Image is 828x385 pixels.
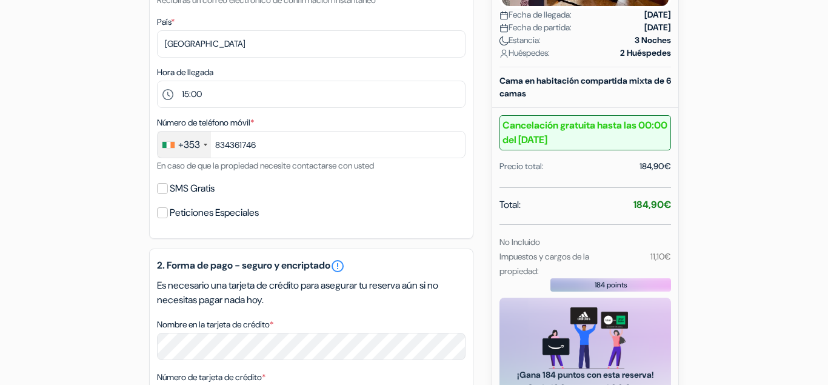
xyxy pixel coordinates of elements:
a: error_outline [330,259,345,273]
img: calendar.svg [499,11,509,20]
small: 11,10€ [650,251,671,262]
label: Número de teléfono móvil [157,116,254,129]
span: Fecha de llegada: [499,8,572,21]
label: País [157,16,175,28]
img: gift_card_hero_new.png [543,307,628,369]
span: Fecha de partida: [499,21,572,34]
small: En caso de que la propiedad necesite contactarse con usted [157,160,374,171]
img: user_icon.svg [499,49,509,58]
label: Nombre en la tarjeta de crédito [157,318,273,331]
strong: 184,90€ [633,198,671,211]
div: 184,90€ [639,160,671,173]
strong: [DATE] [644,8,671,21]
input: 85 012 3456 [157,131,466,158]
span: Estancia: [499,34,541,47]
span: ¡Gana 184 puntos con esta reserva! [514,369,656,381]
label: SMS Gratis [170,180,215,197]
div: Precio total: [499,160,544,173]
strong: [DATE] [644,21,671,34]
b: Cancelación gratuita hasta las 00:00 del [DATE] [499,115,671,150]
span: 184 points [595,280,627,290]
img: calendar.svg [499,24,509,33]
strong: 3 Noches [635,34,671,47]
label: Número de tarjeta de crédito [157,371,265,384]
h5: 2. Forma de pago - seguro y encriptado [157,259,466,273]
span: Total: [499,198,521,212]
label: Hora de llegada [157,66,213,79]
b: Cama en habitación compartida mixta de 6 camas [499,75,671,99]
p: Es necesario una tarjeta de crédito para asegurar tu reserva aún si no necesitas pagar nada hoy. [157,278,466,307]
small: No Incluido [499,236,540,247]
label: Peticiones Especiales [170,204,259,221]
div: Ireland: +353 [158,132,211,158]
strong: 2 Huéspedes [620,47,671,59]
small: Impuestos y cargos de la propiedad: [499,251,589,276]
img: moon.svg [499,36,509,45]
span: Huéspedes: [499,47,550,59]
div: +353 [178,138,200,152]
